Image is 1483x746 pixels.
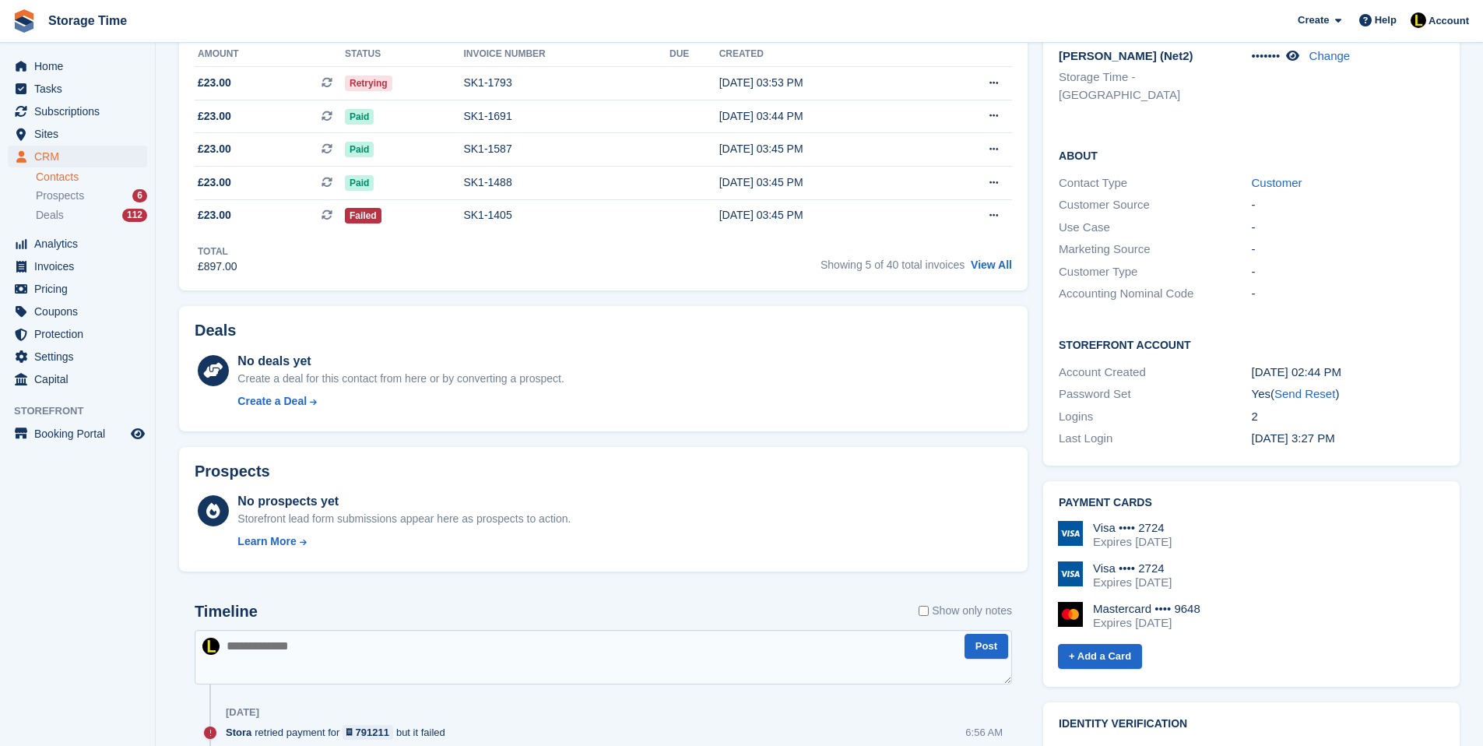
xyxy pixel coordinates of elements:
[1411,12,1426,28] img: Laaibah Sarwar
[345,42,463,67] th: Status
[345,208,381,223] span: Failed
[198,259,237,275] div: £897.00
[1093,602,1200,616] div: Mastercard •••• 9648
[8,233,147,255] a: menu
[1059,285,1251,303] div: Accounting Nominal Code
[128,424,147,443] a: Preview store
[1059,69,1251,104] li: Storage Time - [GEOGRAPHIC_DATA]
[34,123,128,145] span: Sites
[1429,13,1469,29] span: Account
[198,174,231,191] span: £23.00
[195,42,345,67] th: Amount
[198,207,231,223] span: £23.00
[1252,196,1444,214] div: -
[1252,364,1444,382] div: [DATE] 02:44 PM
[719,207,930,223] div: [DATE] 03:45 PM
[34,100,128,122] span: Subscriptions
[1059,219,1251,237] div: Use Case
[345,175,374,191] span: Paid
[965,725,1003,740] div: 6:56 AM
[8,323,147,345] a: menu
[719,141,930,157] div: [DATE] 03:45 PM
[1059,174,1251,192] div: Contact Type
[237,492,571,511] div: No prospects yet
[34,301,128,322] span: Coupons
[198,75,231,91] span: £23.00
[971,259,1012,271] a: View All
[122,209,147,222] div: 112
[1059,497,1444,509] h2: Payment cards
[226,706,259,719] div: [DATE]
[463,207,669,223] div: SK1-1405
[8,368,147,390] a: menu
[8,123,147,145] a: menu
[132,189,147,202] div: 6
[198,141,231,157] span: £23.00
[8,146,147,167] a: menu
[237,533,296,550] div: Learn More
[1059,263,1251,281] div: Customer Type
[719,42,930,67] th: Created
[1059,385,1251,403] div: Password Set
[1252,49,1281,62] span: •••••••
[965,634,1008,660] button: Post
[1058,644,1142,670] a: + Add a Card
[669,42,719,67] th: Due
[1059,241,1251,259] div: Marketing Source
[237,393,307,410] div: Create a Deal
[345,76,392,91] span: Retrying
[34,423,128,445] span: Booking Portal
[1252,431,1335,445] time: 2024-12-09 15:27:04 UTC
[1252,219,1444,237] div: -
[8,423,147,445] a: menu
[237,352,564,371] div: No deals yet
[356,725,389,740] div: 791211
[34,233,128,255] span: Analytics
[195,463,270,480] h2: Prospects
[1058,521,1083,546] img: Visa Logo
[1093,616,1200,630] div: Expires [DATE]
[1252,408,1444,426] div: 2
[463,42,669,67] th: Invoice number
[1093,535,1172,549] div: Expires [DATE]
[226,725,453,740] div: retried payment for but it failed
[1252,241,1444,259] div: -
[8,301,147,322] a: menu
[1059,408,1251,426] div: Logins
[36,188,84,203] span: Prospects
[1058,561,1083,586] img: Visa Logo
[237,511,571,527] div: Storefront lead form submissions appear here as prospects to action.
[1252,263,1444,281] div: -
[1059,49,1193,62] span: [PERSON_NAME] (Net2)
[1059,336,1444,352] h2: Storefront Account
[1059,147,1444,163] h2: About
[919,603,929,619] input: Show only notes
[237,371,564,387] div: Create a deal for this contact from here or by converting a prospect.
[36,208,64,223] span: Deals
[195,322,236,340] h2: Deals
[1270,387,1339,400] span: ( )
[719,108,930,125] div: [DATE] 03:44 PM
[14,403,155,419] span: Storefront
[8,55,147,77] a: menu
[463,174,669,191] div: SK1-1488
[719,75,930,91] div: [DATE] 03:53 PM
[919,603,1012,619] label: Show only notes
[8,346,147,368] a: menu
[463,141,669,157] div: SK1-1587
[8,78,147,100] a: menu
[12,9,36,33] img: stora-icon-8386f47178a22dfd0bd8f6a31ec36ba5ce8667c1dd55bd0f319d3a0aa187defe.svg
[8,278,147,300] a: menu
[1093,561,1172,575] div: Visa •••• 2724
[237,393,564,410] a: Create a Deal
[463,108,669,125] div: SK1-1691
[1059,364,1251,382] div: Account Created
[34,55,128,77] span: Home
[34,368,128,390] span: Capital
[345,142,374,157] span: Paid
[202,638,220,655] img: Laaibah Sarwar
[226,725,251,740] span: Stora
[345,109,374,125] span: Paid
[8,255,147,277] a: menu
[34,78,128,100] span: Tasks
